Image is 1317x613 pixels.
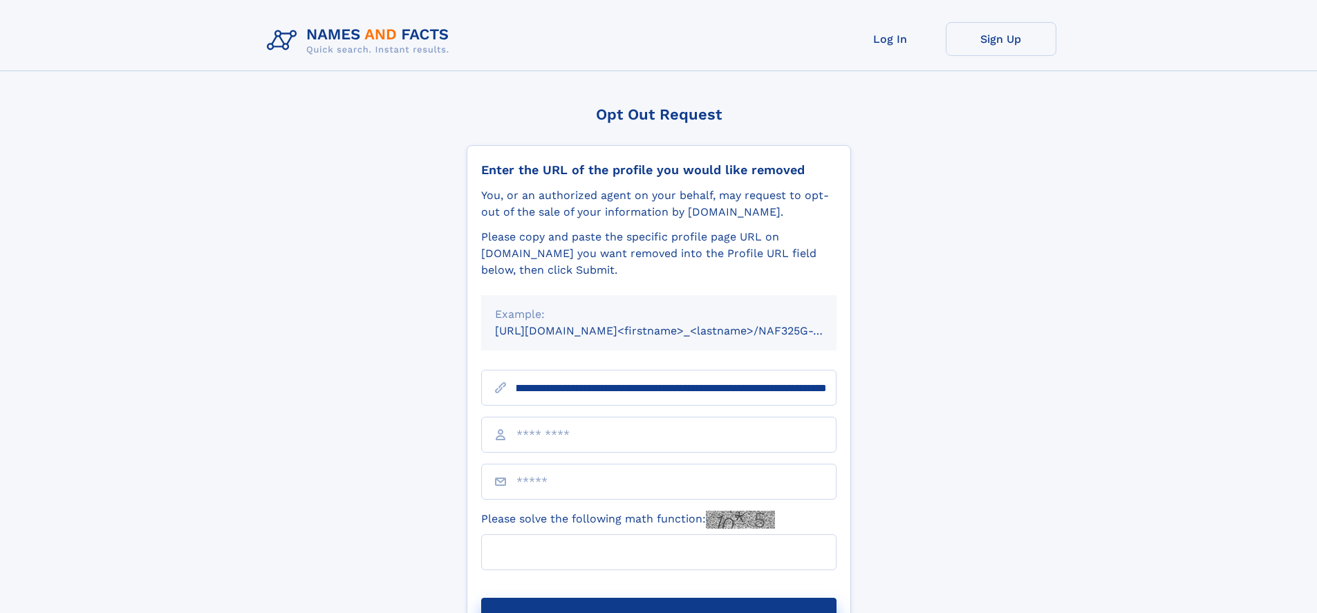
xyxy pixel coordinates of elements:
[481,162,837,178] div: Enter the URL of the profile you would like removed
[495,306,823,323] div: Example:
[467,106,851,123] div: Opt Out Request
[481,511,775,529] label: Please solve the following math function:
[481,229,837,279] div: Please copy and paste the specific profile page URL on [DOMAIN_NAME] you want removed into the Pr...
[261,22,460,59] img: Logo Names and Facts
[835,22,946,56] a: Log In
[946,22,1056,56] a: Sign Up
[481,187,837,220] div: You, or an authorized agent on your behalf, may request to opt-out of the sale of your informatio...
[495,324,863,337] small: [URL][DOMAIN_NAME]<firstname>_<lastname>/NAF325G-xxxxxxxx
